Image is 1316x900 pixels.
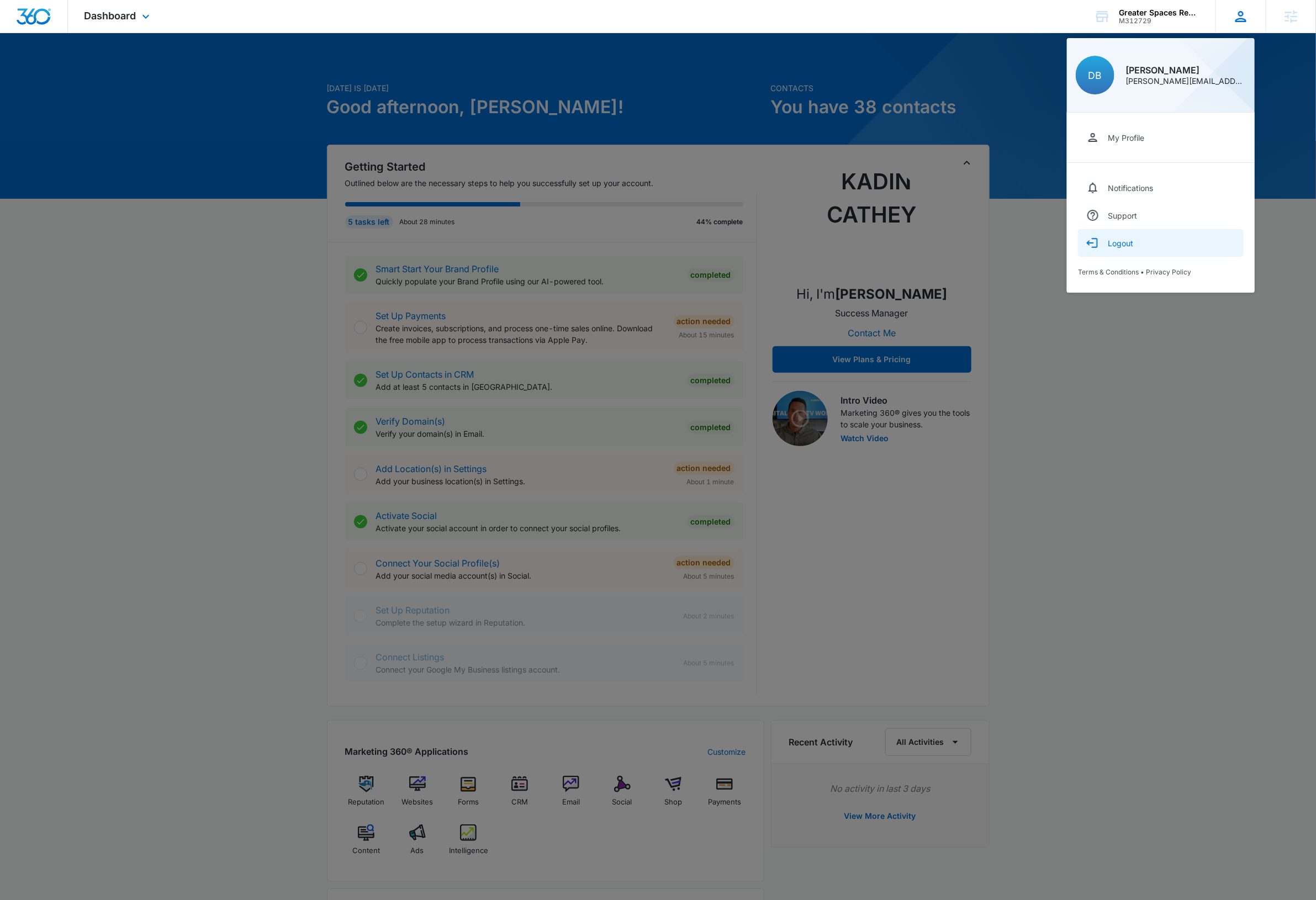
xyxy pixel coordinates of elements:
span: DB [1088,70,1102,81]
a: Terms & Conditions [1078,268,1139,276]
span: Dashboard [84,10,136,22]
a: Privacy Policy [1146,268,1191,276]
div: [PERSON_NAME][EMAIL_ADDRESS][DOMAIN_NAME] [1125,77,1246,85]
a: My Profile [1078,124,1244,151]
div: Notifications [1108,183,1153,193]
div: account name [1119,8,1199,17]
div: • [1078,268,1244,276]
a: Notifications [1078,174,1244,202]
div: Support [1108,211,1137,220]
div: account id [1119,17,1199,25]
div: My Profile [1108,133,1144,142]
div: Logout [1108,239,1133,248]
button: Logout [1078,229,1244,257]
a: Support [1078,202,1244,229]
div: [PERSON_NAME] [1125,66,1246,75]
